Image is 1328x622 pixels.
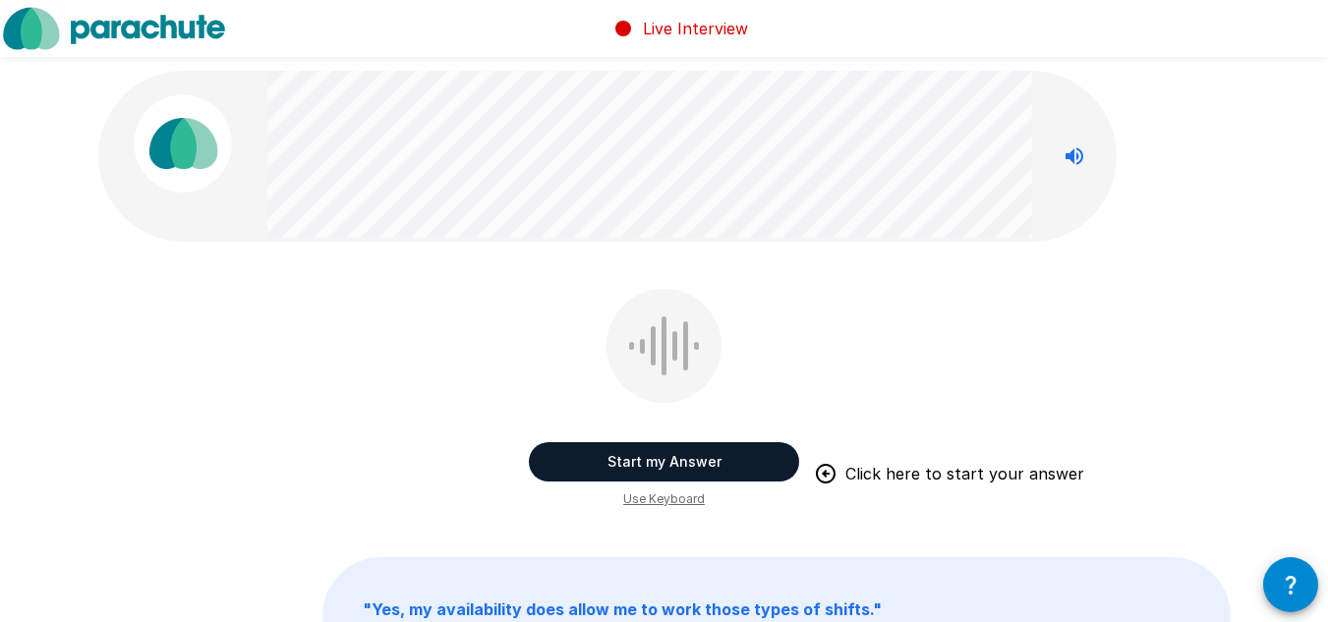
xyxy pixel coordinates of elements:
button: Start my Answer [529,442,799,481]
b: " Yes, my availability does allow me to work those types of shifts. " [363,599,882,619]
p: Live Interview [643,17,748,40]
button: Stop reading questions aloud [1055,137,1094,176]
img: parachute_avatar.png [134,94,232,193]
span: Use Keyboard [623,489,705,509]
